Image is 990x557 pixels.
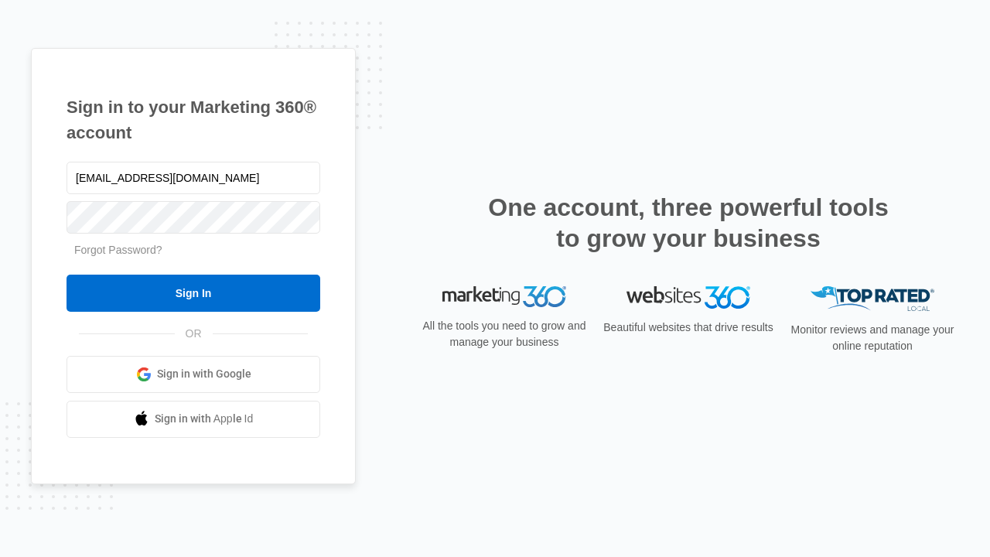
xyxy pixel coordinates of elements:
[155,411,254,427] span: Sign in with Apple Id
[811,286,934,312] img: Top Rated Local
[418,318,591,350] p: All the tools you need to grow and manage your business
[157,366,251,382] span: Sign in with Google
[67,401,320,438] a: Sign in with Apple Id
[442,286,566,308] img: Marketing 360
[67,94,320,145] h1: Sign in to your Marketing 360® account
[67,356,320,393] a: Sign in with Google
[602,320,775,336] p: Beautiful websites that drive results
[786,322,959,354] p: Monitor reviews and manage your online reputation
[67,275,320,312] input: Sign In
[626,286,750,309] img: Websites 360
[483,192,893,254] h2: One account, three powerful tools to grow your business
[67,162,320,194] input: Email
[74,244,162,256] a: Forgot Password?
[175,326,213,342] span: OR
